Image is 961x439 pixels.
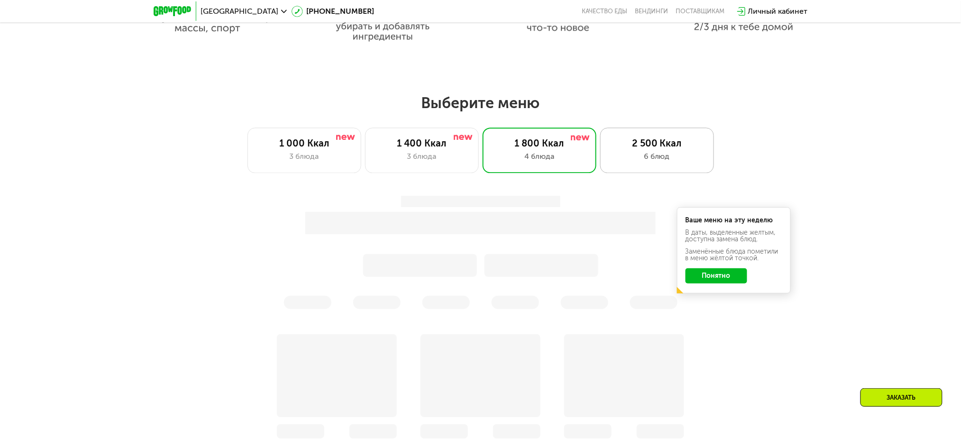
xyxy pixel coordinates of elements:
[493,137,586,149] div: 1 800 Ккал
[30,93,931,112] h2: Выберите меню
[375,137,469,149] div: 1 400 Ккал
[676,8,725,15] div: поставщикам
[686,229,782,243] div: В даты, выделенные желтым, доступна замена блюд.
[257,137,351,149] div: 1 000 Ккал
[582,8,628,15] a: Качество еды
[375,151,469,162] div: 3 блюда
[201,8,279,15] span: [GEOGRAPHIC_DATA]
[686,217,782,224] div: Ваше меню на эту неделю
[610,151,704,162] div: 6 блюд
[860,388,943,407] div: Заказать
[493,151,586,162] div: 4 блюда
[610,137,704,149] div: 2 500 Ккал
[257,151,351,162] div: 3 блюда
[748,6,808,17] div: Личный кабинет
[635,8,668,15] a: Вендинги
[686,248,782,262] div: Заменённые блюда пометили в меню жёлтой точкой.
[292,6,375,17] a: [PHONE_NUMBER]
[686,268,747,284] button: Понятно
